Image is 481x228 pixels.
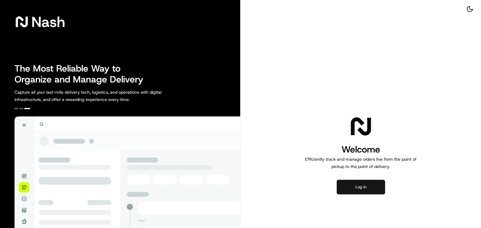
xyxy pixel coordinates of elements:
[15,89,189,103] p: Capture all your last-mile delivery tech, logistics, and operations with digital infrastructure, ...
[303,143,419,156] h1: Welcome
[337,180,385,194] button: Log in
[15,63,150,85] h2: The Most Reliable Way to Organize and Manage Delivery
[303,156,419,170] p: Efficiently track and manage orders live from the point of pickup to the point of delivery.
[31,16,65,28] span: Nash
